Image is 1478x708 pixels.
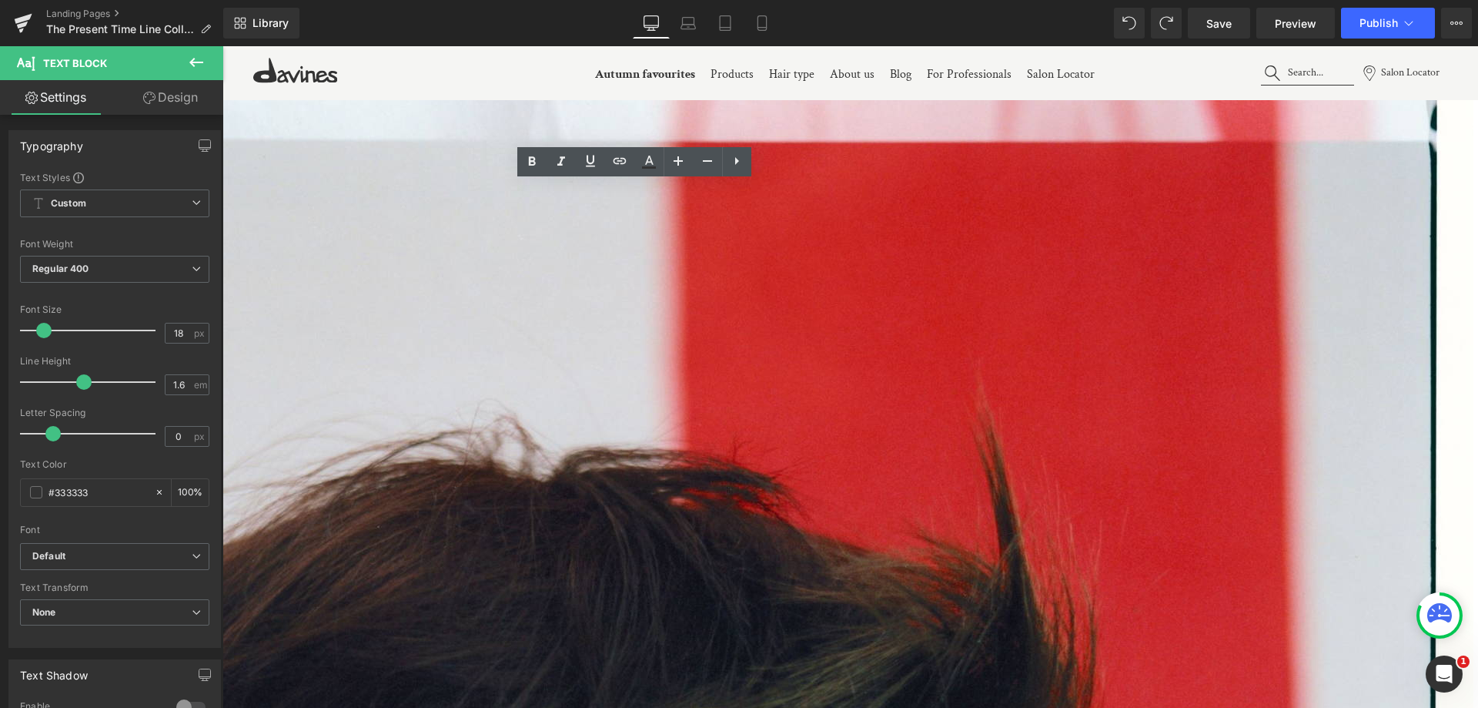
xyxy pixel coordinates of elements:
a: Blog [667,12,689,46]
b: Autumn favourites [373,20,473,36]
a: New Library [223,8,299,39]
a: Design [115,80,226,115]
a: Landing Pages [46,8,223,20]
span: Text Block [43,57,107,69]
b: Regular 400 [32,263,89,274]
span: px [194,431,207,441]
div: Font Size [20,304,209,315]
img: Davines International [31,12,115,37]
div: Text Color [20,459,209,470]
span: Save [1206,15,1232,32]
iframe: Intercom live chat [1426,656,1463,693]
a: Salon Locator [804,12,872,46]
span: Library [252,16,289,30]
a: Salon locator [1135,8,1225,46]
button: Hair type [547,12,592,45]
button: About us [607,12,652,45]
a: Desktop [633,8,670,39]
div: Typography [20,131,83,153]
b: None [32,606,56,618]
a: Autumn favourites [373,12,473,46]
div: Letter Spacing [20,408,209,418]
button: Undo [1114,8,1145,39]
span: Search... [1065,20,1101,33]
input: Color [48,484,147,501]
span: 1 [1457,656,1470,668]
span: The Present Time Line Collection [46,23,194,35]
button: Redo [1151,8,1182,39]
button: Publish [1341,8,1435,39]
button: Search aria label [1035,10,1135,44]
button: For Professionals [704,12,789,45]
a: Mobile [744,8,781,39]
div: % [172,479,209,506]
a: Preview [1256,8,1335,39]
span: em [194,380,207,390]
div: Text Transform [20,582,209,593]
span: Publish [1359,17,1398,29]
div: Text Styles [20,171,209,183]
b: Custom [51,197,86,210]
div: Font [20,525,209,535]
span: Salon locator [1155,8,1221,46]
div: Line Height [20,356,209,367]
span: Preview [1275,15,1316,32]
button: Products [488,12,531,45]
div: Font Weight [20,239,209,250]
span: px [194,328,207,338]
a: Laptop [670,8,707,39]
i: Default [32,550,65,563]
button: More [1441,8,1472,39]
div: Text Shadow [20,660,88,682]
a: Tablet [707,8,744,39]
